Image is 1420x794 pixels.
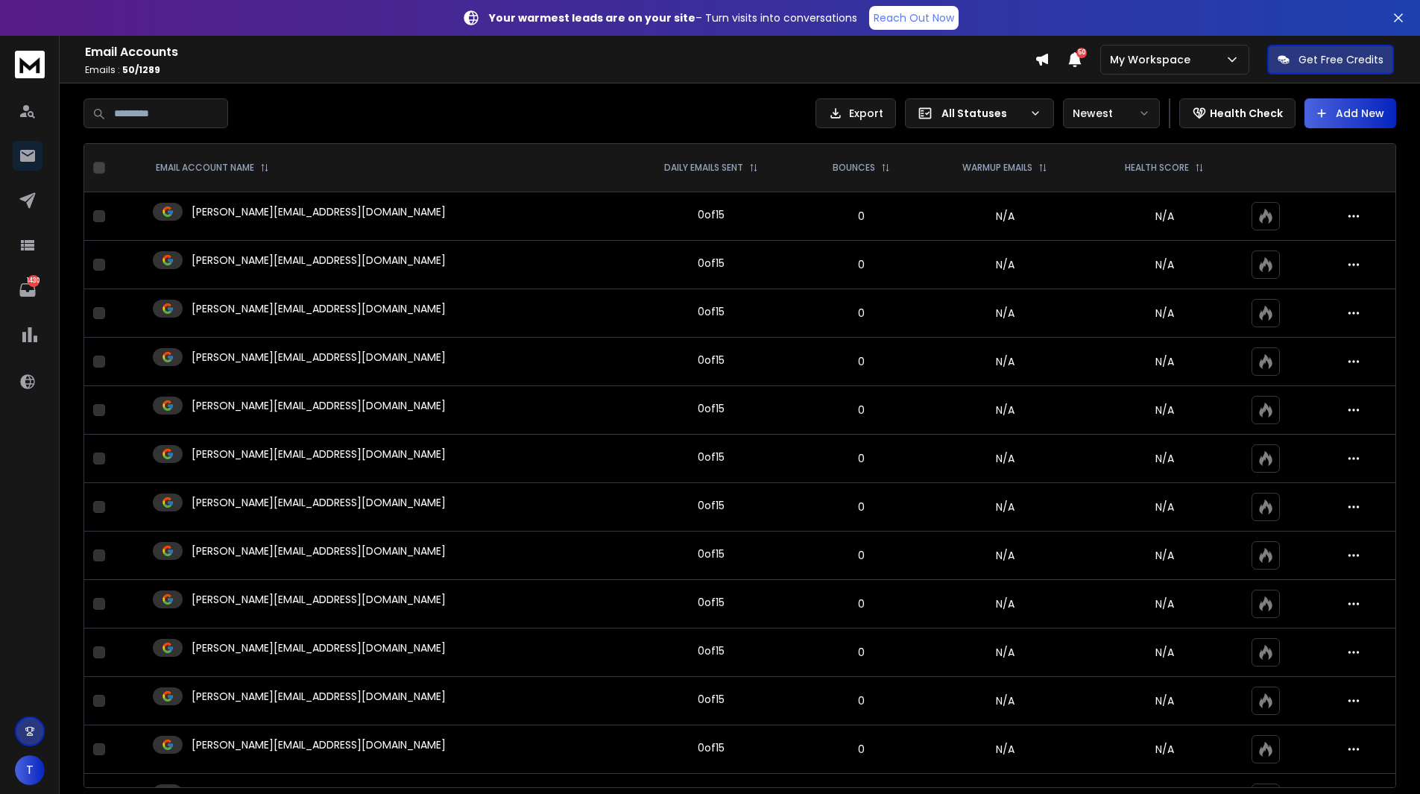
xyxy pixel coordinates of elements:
div: 0 of 15 [698,256,725,271]
td: N/A [923,677,1087,725]
p: [PERSON_NAME][EMAIL_ADDRESS][DOMAIN_NAME] [192,689,446,704]
td: N/A [923,532,1087,580]
td: N/A [923,192,1087,241]
p: [PERSON_NAME][EMAIL_ADDRESS][DOMAIN_NAME] [192,737,446,752]
p: [PERSON_NAME][EMAIL_ADDRESS][DOMAIN_NAME] [192,447,446,461]
td: N/A [923,289,1087,338]
button: T [15,755,45,785]
p: DAILY EMAILS SENT [664,162,743,174]
p: N/A [1096,209,1233,224]
td: N/A [923,483,1087,532]
p: 0 [809,451,914,466]
a: 1430 [13,275,42,305]
p: 1430 [28,275,40,287]
div: 0 of 15 [698,740,725,755]
td: N/A [923,386,1087,435]
p: N/A [1096,742,1233,757]
div: 0 of 15 [698,546,725,561]
td: N/A [923,628,1087,677]
button: Get Free Credits [1267,45,1394,75]
p: N/A [1096,257,1233,272]
p: [PERSON_NAME][EMAIL_ADDRESS][DOMAIN_NAME] [192,204,446,219]
span: 50 [1076,48,1087,58]
button: Newest [1063,98,1160,128]
div: 0 of 15 [698,207,725,222]
p: N/A [1096,500,1233,514]
p: 0 [809,742,914,757]
p: [PERSON_NAME][EMAIL_ADDRESS][DOMAIN_NAME] [192,350,446,365]
p: Get Free Credits [1298,52,1383,67]
p: 0 [809,596,914,611]
button: Add New [1304,98,1396,128]
p: [PERSON_NAME][EMAIL_ADDRESS][DOMAIN_NAME] [192,592,446,607]
span: 50 / 1289 [122,63,160,76]
p: [PERSON_NAME][EMAIL_ADDRESS][DOMAIN_NAME] [192,543,446,558]
p: Emails : [85,64,1035,76]
h1: Email Accounts [85,43,1035,61]
p: My Workspace [1110,52,1196,67]
img: logo [15,51,45,78]
p: [PERSON_NAME][EMAIL_ADDRESS][DOMAIN_NAME] [192,301,446,316]
a: Reach Out Now [869,6,959,30]
div: 0 of 15 [698,304,725,319]
p: 0 [809,306,914,321]
td: N/A [923,725,1087,774]
div: 0 of 15 [698,643,725,658]
div: 0 of 15 [698,450,725,464]
p: N/A [1096,451,1233,466]
div: EMAIL ACCOUNT NAME [156,162,269,174]
strong: Your warmest leads are on your site [489,10,695,25]
div: 0 of 15 [698,595,725,610]
p: 0 [809,693,914,708]
p: N/A [1096,645,1233,660]
td: N/A [923,241,1087,289]
p: N/A [1096,596,1233,611]
p: Health Check [1210,106,1283,121]
p: [PERSON_NAME][EMAIL_ADDRESS][DOMAIN_NAME] [192,253,446,268]
div: 0 of 15 [698,401,725,416]
p: N/A [1096,548,1233,563]
p: – Turn visits into conversations [489,10,857,25]
p: N/A [1096,306,1233,321]
p: 0 [809,354,914,369]
p: All Statuses [941,106,1023,121]
p: N/A [1096,403,1233,418]
p: 0 [809,548,914,563]
p: 0 [809,645,914,660]
p: BOUNCES [833,162,875,174]
p: [PERSON_NAME][EMAIL_ADDRESS][DOMAIN_NAME] [192,398,446,413]
p: Reach Out Now [874,10,954,25]
div: 0 of 15 [698,498,725,513]
p: 0 [809,209,914,224]
p: N/A [1096,693,1233,708]
p: WARMUP EMAILS [962,162,1032,174]
p: [PERSON_NAME][EMAIL_ADDRESS][DOMAIN_NAME] [192,495,446,510]
button: Export [815,98,896,128]
td: N/A [923,580,1087,628]
button: Health Check [1179,98,1296,128]
p: [PERSON_NAME][EMAIL_ADDRESS][DOMAIN_NAME] [192,640,446,655]
div: 0 of 15 [698,353,725,368]
p: 0 [809,403,914,418]
div: 0 of 15 [698,692,725,707]
td: N/A [923,435,1087,483]
p: 0 [809,257,914,272]
td: N/A [923,338,1087,386]
p: HEALTH SCORE [1125,162,1189,174]
p: N/A [1096,354,1233,369]
p: 0 [809,500,914,514]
